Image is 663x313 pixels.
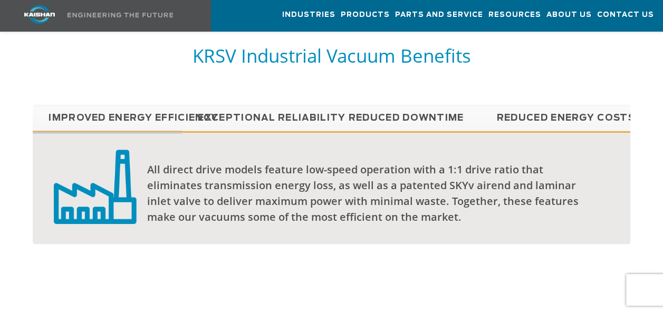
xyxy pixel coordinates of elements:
[597,9,654,21] span: Contact Us
[597,1,654,29] a: Contact Us
[341,9,390,21] span: Products
[395,1,483,29] a: Parts and Service
[331,104,481,131] a: Reduced Downtime
[68,13,173,17] img: Engineering the future
[481,104,630,131] a: Reduced Energy Costs
[33,44,630,67] h5: KRSV Industrial Vacuum Benefits
[395,9,483,21] span: Parts and Service
[546,1,592,29] a: About Us
[33,104,182,131] a: Improved Energy Efficiency
[282,9,335,21] span: Industries
[33,131,630,244] div: Improved Energy Efficiency
[488,1,541,29] a: Resources
[282,1,335,29] a: Industries
[546,9,592,21] span: About Us
[182,104,331,131] a: Exceptional reliability
[54,148,136,224] img: low capital investment badge
[488,9,541,21] span: Resources
[147,161,579,224] div: All direct drive models feature low-speed operation with a 1:1 drive ratio that eliminates transm...
[341,1,390,29] a: Products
